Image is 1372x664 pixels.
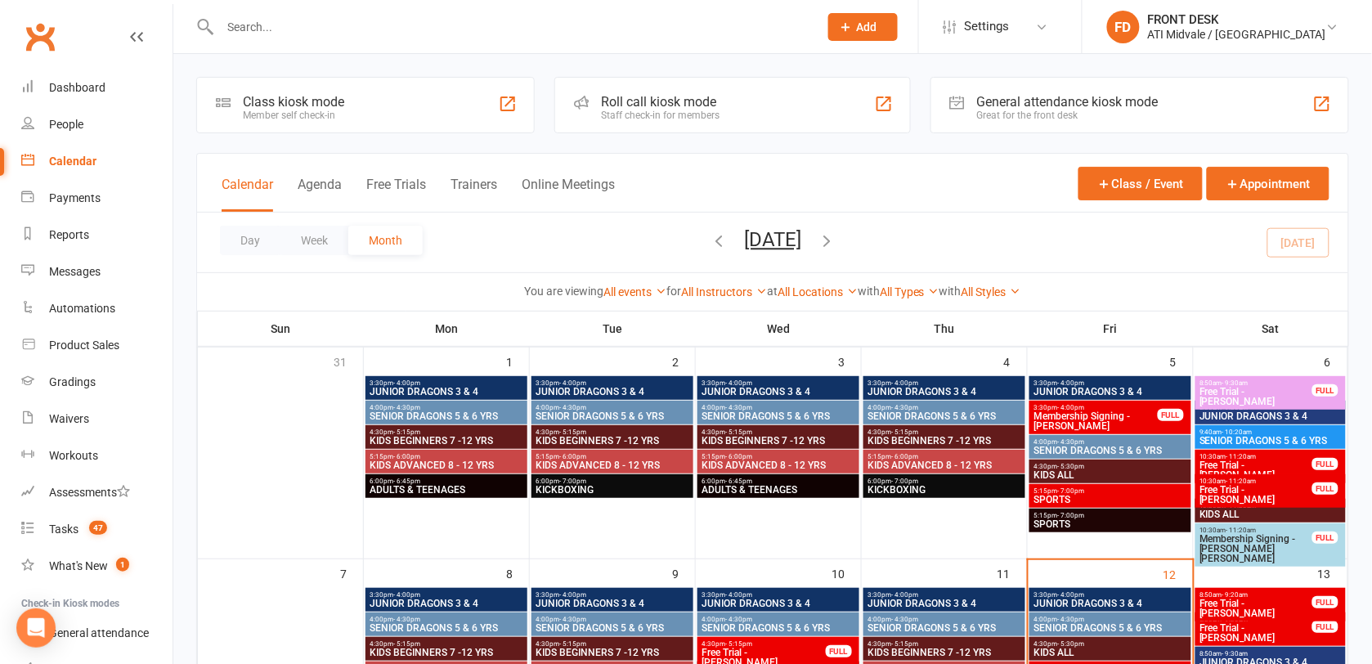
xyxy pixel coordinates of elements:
[1312,482,1338,495] div: FULL
[1199,453,1313,460] span: 10:30am
[506,559,529,586] div: 8
[1033,599,1188,608] span: JUNIOR DRAGONS 3 & 4
[393,379,420,387] span: - 4:00pm
[49,191,101,204] div: Payments
[49,626,149,639] div: General attendance
[393,453,420,460] span: - 6:00pm
[701,640,827,648] span: 4:30pm
[1057,512,1084,519] span: - 7:00pm
[21,511,173,548] a: Tasks 47
[701,460,856,470] span: KIDS ADVANCED 8 - 12 YRS
[369,623,524,633] span: SENIOR DRAGONS 5 & 6 YRS
[393,404,420,411] span: - 4:30pm
[49,559,108,572] div: What's New
[21,106,173,143] a: People
[49,486,130,499] div: Assessments
[1033,387,1188,397] span: JUNIOR DRAGONS 3 & 4
[1199,534,1313,563] span: Membership Signing - [PERSON_NAME] [PERSON_NAME]
[725,428,752,436] span: - 5:15pm
[369,640,524,648] span: 4:30pm
[393,428,420,436] span: - 5:15pm
[1078,167,1203,200] button: Class / Event
[1033,512,1188,519] span: 5:15pm
[369,379,524,387] span: 3:30pm
[1207,167,1329,200] button: Appointment
[21,548,173,585] a: What's New1
[725,591,752,599] span: - 4:00pm
[535,436,690,446] span: KIDS BEGINNERS 7 -12 YRS
[49,412,89,425] div: Waivers
[369,411,524,421] span: SENIOR DRAGONS 5 & 6 YRS
[681,285,767,298] a: All Instructors
[1325,348,1347,375] div: 6
[535,640,690,648] span: 4:30pm
[1033,623,1188,633] span: SENIOR DRAGONS 5 & 6 YRS
[1199,460,1313,480] span: Free Trial - [PERSON_NAME]
[559,379,586,387] span: - 4:00pm
[535,428,690,436] span: 4:30pm
[49,81,105,94] div: Dashboard
[701,436,856,446] span: KIDS BEGINNERS 7 -12 YRS
[535,485,690,495] span: KICKBOXING
[998,559,1027,586] div: 11
[1194,312,1348,346] th: Sat
[891,591,918,599] span: - 4:00pm
[1226,527,1257,534] span: - 11:20am
[1107,11,1140,43] div: FD
[21,143,173,180] a: Calendar
[21,217,173,253] a: Reports
[601,94,720,110] div: Roll call kiosk mode
[369,460,524,470] span: KIDS ADVANCED 8 - 12 YRS
[1033,487,1188,495] span: 5:15pm
[867,404,1022,411] span: 4:00pm
[1222,650,1249,657] span: - 9:30am
[1057,616,1084,623] span: - 4:30pm
[701,485,856,495] span: ADULTS & TEENAGES
[826,645,852,657] div: FULL
[1199,379,1313,387] span: 8:50am
[348,226,423,255] button: Month
[559,428,586,436] span: - 5:15pm
[530,312,696,346] th: Tue
[535,387,690,397] span: JUNIOR DRAGONS 3 & 4
[1199,387,1313,406] span: Free Trial - [PERSON_NAME]
[369,591,524,599] span: 3:30pm
[535,591,690,599] span: 3:30pm
[21,401,173,437] a: Waivers
[867,428,1022,436] span: 4:30pm
[701,379,856,387] span: 3:30pm
[867,640,1022,648] span: 4:30pm
[880,285,939,298] a: All Types
[535,599,690,608] span: JUNIOR DRAGONS 3 & 4
[1148,27,1326,42] div: ATI Midvale / [GEOGRAPHIC_DATA]
[1312,621,1338,633] div: FULL
[672,559,695,586] div: 9
[393,640,420,648] span: - 5:15pm
[601,110,720,121] div: Staff check-in for members
[778,285,858,298] a: All Locations
[369,599,524,608] span: JUNIOR DRAGONS 3 & 4
[1033,470,1188,480] span: KIDS ALL
[535,648,690,657] span: KIDS BEGINNERS 7 -12 YRS
[220,226,280,255] button: Day
[49,339,119,352] div: Product Sales
[1158,409,1184,421] div: FULL
[215,16,807,38] input: Search...
[369,648,524,657] span: KIDS BEGINNERS 7 -12 YRS
[891,453,918,460] span: - 6:00pm
[369,404,524,411] span: 4:00pm
[49,523,78,536] div: Tasks
[666,285,681,298] strong: for
[767,285,778,298] strong: at
[1033,446,1188,455] span: SENIOR DRAGONS 5 & 6 YRS
[1033,411,1159,431] span: Membership Signing - [PERSON_NAME]
[744,228,801,251] button: [DATE]
[1222,428,1253,436] span: - 10:20am
[49,118,83,131] div: People
[891,379,918,387] span: - 4:00pm
[393,616,420,623] span: - 4:30pm
[891,640,918,648] span: - 5:15pm
[1033,616,1188,623] span: 4:00pm
[1222,379,1249,387] span: - 9:30am
[867,379,1022,387] span: 3:30pm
